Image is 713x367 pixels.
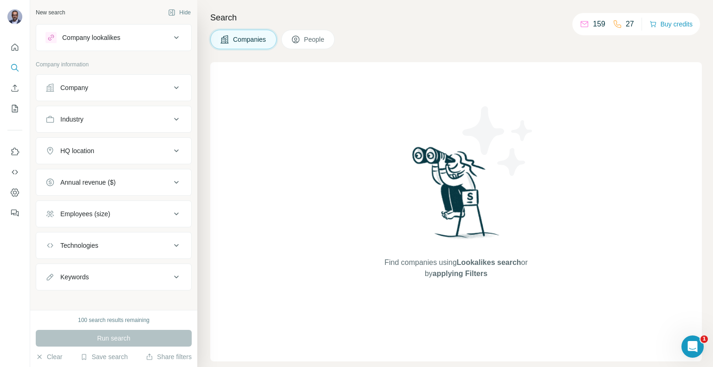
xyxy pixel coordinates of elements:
button: Industry [36,108,191,130]
div: Employees (size) [60,209,110,219]
div: Company lookalikes [62,33,120,42]
span: applying Filters [433,270,487,277]
img: Avatar [7,9,22,24]
button: Dashboard [7,184,22,201]
div: Keywords [60,272,89,282]
button: Search [7,59,22,76]
button: Use Surfe on LinkedIn [7,143,22,160]
span: Find companies using or by [382,257,530,279]
div: Technologies [60,241,98,250]
button: Company [36,77,191,99]
img: Surfe Illustration - Stars [456,99,540,183]
div: 100 search results remaining [78,316,149,324]
button: Hide [162,6,197,19]
button: Feedback [7,205,22,221]
div: Company [60,83,88,92]
div: Industry [60,115,84,124]
button: Buy credits [649,18,693,31]
img: Surfe Illustration - Woman searching with binoculars [408,144,505,248]
button: Clear [36,352,62,361]
button: Technologies [36,234,191,257]
h4: Search [210,11,702,24]
button: HQ location [36,140,191,162]
p: 159 [593,19,605,30]
p: 27 [626,19,634,30]
span: People [304,35,325,44]
span: Companies [233,35,267,44]
button: Employees (size) [36,203,191,225]
span: Lookalikes search [457,258,521,266]
button: Share filters [146,352,192,361]
button: My lists [7,100,22,117]
div: New search [36,8,65,17]
span: 1 [700,335,708,343]
button: Quick start [7,39,22,56]
button: Annual revenue ($) [36,171,191,193]
div: Annual revenue ($) [60,178,116,187]
iframe: Intercom live chat [681,335,704,358]
button: Enrich CSV [7,80,22,97]
button: Company lookalikes [36,26,191,49]
button: Use Surfe API [7,164,22,180]
button: Save search [80,352,128,361]
div: HQ location [60,146,94,155]
button: Keywords [36,266,191,288]
p: Company information [36,60,192,69]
